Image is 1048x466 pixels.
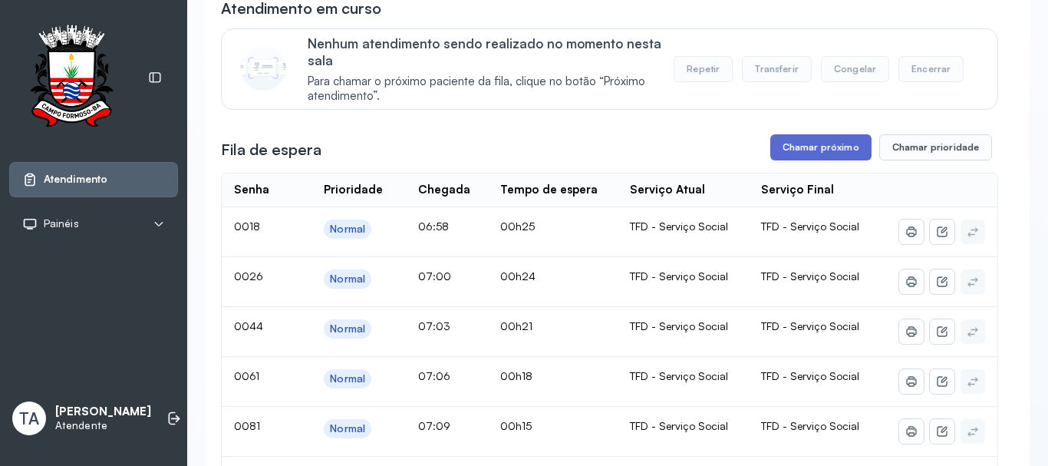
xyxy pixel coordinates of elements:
[742,56,812,82] button: Transferir
[221,139,321,160] h3: Fila de espera
[234,269,263,283] span: 0026
[761,220,859,233] span: TFD - Serviço Social
[234,319,263,332] span: 0044
[308,35,674,68] p: Nenhum atendimento sendo realizado no momento nesta sala
[330,273,365,286] div: Normal
[500,269,536,283] span: 00h24
[630,183,705,197] div: Serviço Atual
[324,183,383,197] div: Prioridade
[418,419,450,432] span: 07:09
[234,419,260,432] span: 0081
[761,319,859,332] span: TFD - Serviço Social
[630,419,737,433] div: TFD - Serviço Social
[500,419,532,432] span: 00h15
[330,422,365,435] div: Normal
[234,220,260,233] span: 0018
[418,319,450,332] span: 07:03
[44,217,79,230] span: Painéis
[879,134,993,160] button: Chamar prioridade
[770,134,872,160] button: Chamar próximo
[16,25,127,131] img: Logotipo do estabelecimento
[821,56,889,82] button: Congelar
[418,269,451,283] span: 07:00
[630,369,737,383] div: TFD - Serviço Social
[674,56,733,82] button: Repetir
[55,405,151,419] p: [PERSON_NAME]
[330,223,365,236] div: Normal
[308,74,674,104] span: Para chamar o próximo paciente da fila, clique no botão “Próximo atendimento”.
[761,419,859,432] span: TFD - Serviço Social
[234,183,269,197] div: Senha
[500,319,532,332] span: 00h21
[500,183,598,197] div: Tempo de espera
[22,172,165,187] a: Atendimento
[55,419,151,432] p: Atendente
[898,56,964,82] button: Encerrar
[630,319,737,333] div: TFD - Serviço Social
[630,220,737,233] div: TFD - Serviço Social
[500,220,535,233] span: 00h25
[418,369,450,382] span: 07:06
[761,183,834,197] div: Serviço Final
[418,220,449,233] span: 06:58
[330,372,365,385] div: Normal
[44,173,107,186] span: Atendimento
[330,322,365,335] div: Normal
[761,269,859,283] span: TFD - Serviço Social
[630,269,737,283] div: TFD - Serviço Social
[234,369,259,382] span: 0061
[418,183,470,197] div: Chegada
[761,369,859,382] span: TFD - Serviço Social
[240,45,286,91] img: Imagem de CalloutCard
[500,369,532,382] span: 00h18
